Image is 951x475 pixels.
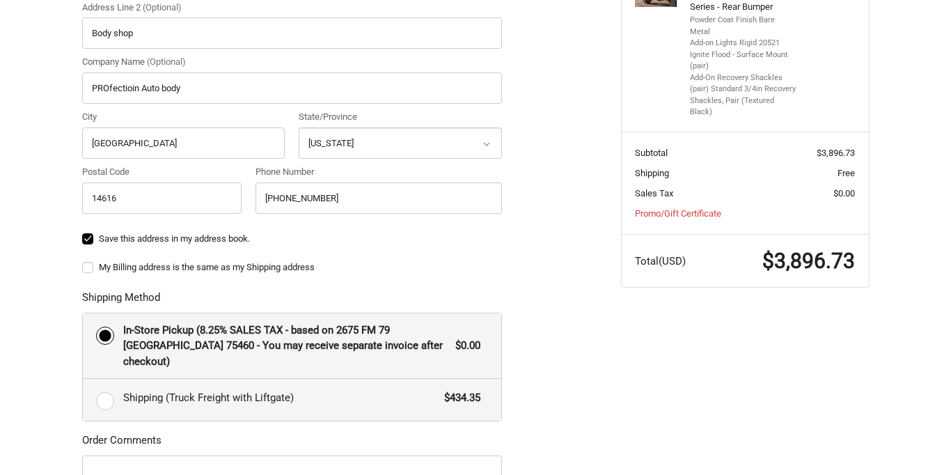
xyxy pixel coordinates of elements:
span: $0.00 [449,338,481,354]
li: Powder Coat Finish Bare Metal [690,15,796,38]
span: Subtotal [635,148,668,158]
span: Sales Tax [635,188,673,198]
span: $434.35 [438,390,481,406]
label: Save this address in my address book. [82,233,502,244]
span: Total (USD) [635,255,686,267]
legend: Order Comments [82,433,162,455]
span: Shipping [635,168,669,178]
label: City [82,110,285,124]
label: Company Name [82,55,502,69]
small: (Optional) [147,56,186,67]
label: State/Province [299,110,502,124]
span: $3,896.73 [762,249,855,273]
span: Shipping (Truck Freight with Liftgate) [123,390,438,406]
span: $0.00 [833,188,855,198]
span: In-Store Pickup (8.25% SALES TAX - based on 2675 FM 79 [GEOGRAPHIC_DATA] 75460 - You may receive ... [123,322,449,370]
span: $3,896.73 [817,148,855,158]
li: Add-On Recovery Shackles (pair) Standard 3/4in Recovery Shackles, Pair (Textured Black) [690,72,796,118]
small: (Optional) [143,2,182,13]
label: Address Line 2 [82,1,502,15]
label: My Billing address is the same as my Shipping address [82,262,502,273]
label: Postal Code [82,165,242,179]
a: Promo/Gift Certificate [635,208,721,219]
legend: Shipping Method [82,290,160,312]
label: Phone Number [256,165,502,179]
li: Add-on Lights Rigid 20521 Ignite Flood - Surface Mount (pair) [690,38,796,72]
span: Free [838,168,855,178]
iframe: Chat Widget [881,408,951,475]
